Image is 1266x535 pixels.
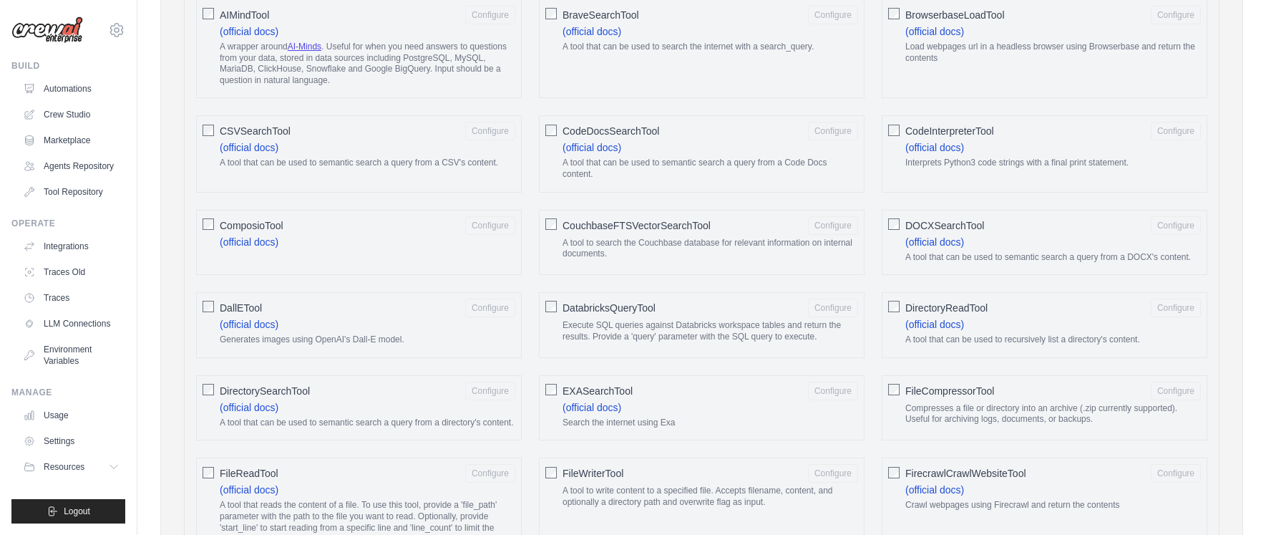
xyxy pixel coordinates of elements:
span: DirectorySearchTool [220,384,310,398]
a: (official docs) [220,484,278,496]
p: Execute SQL queries against Databricks workspace tables and return the results. Provide a 'query'... [563,320,858,342]
span: ComposioTool [220,218,283,233]
span: DOCXSearchTool [905,218,985,233]
a: (official docs) [905,142,964,153]
span: BraveSearchTool [563,8,639,22]
span: FirecrawlCrawlWebsiteTool [905,466,1026,481]
a: (official docs) [220,26,278,37]
a: Tool Repository [17,180,125,203]
span: DirectoryReadTool [905,301,988,315]
a: Agents Repository [17,155,125,178]
a: (official docs) [905,319,964,330]
a: Traces Old [17,261,125,284]
span: FileWriterTool [563,466,623,481]
p: Crawl webpages using Firecrawl and return the contents [905,500,1201,511]
button: BraveSearchTool (official docs) A tool that can be used to search the internet with a search_query. [808,6,858,24]
a: (official docs) [905,236,964,248]
a: (official docs) [220,402,278,413]
button: FileCompressorTool Compresses a file or directory into an archive (.zip currently supported). Use... [1151,382,1201,400]
img: Logo [11,16,83,44]
span: DatabricksQueryTool [563,301,656,315]
button: CouchbaseFTSVectorSearchTool A tool to search the Couchbase database for relevant information on ... [808,216,858,235]
span: BrowserbaseLoadTool [905,8,1005,22]
button: AIMindTool (official docs) A wrapper aroundAI-Minds. Useful for when you need answers to question... [465,6,515,24]
span: EXASearchTool [563,384,633,398]
a: (official docs) [563,402,621,413]
p: A tool to write content to a specified file. Accepts filename, content, and optionally a director... [563,486,858,508]
span: FileReadTool [220,466,278,481]
a: Usage [17,404,125,427]
a: Integrations [17,235,125,258]
p: A tool that can be used to semantic search a query from a Code Docs content. [563,158,858,180]
button: Logout [11,499,125,524]
span: CSVSearchTool [220,124,291,138]
button: DOCXSearchTool (official docs) A tool that can be used to semantic search a query from a DOCX's c... [1151,216,1201,235]
button: Resources [17,456,125,478]
a: (official docs) [220,319,278,330]
p: Interprets Python3 code strings with a final print statement. [905,158,1201,169]
a: Automations [17,77,125,100]
p: A tool that can be used to search the internet with a search_query. [563,42,858,53]
span: Resources [44,461,84,473]
p: A tool to search the Couchbase database for relevant information on internal documents. [563,238,858,260]
span: FileCompressorTool [905,384,994,398]
p: A tool that can be used to semantic search a query from a CSV's content. [220,158,515,169]
div: Build [11,60,125,72]
button: DallETool (official docs) Generates images using OpenAI's Dall-E model. [465,299,515,317]
span: AIMindTool [220,8,269,22]
p: A tool that can be used to recursively list a directory's content. [905,334,1201,346]
p: Search the internet using Exa [563,418,858,429]
button: FileWriterTool A tool to write content to a specified file. Accepts filename, content, and option... [808,464,858,483]
p: A tool that can be used to semantic search a query from a DOCX's content. [905,252,1201,264]
a: (official docs) [905,484,964,496]
a: Traces [17,286,125,309]
a: Marketplace [17,129,125,152]
button: DirectorySearchTool (official docs) A tool that can be used to semantic search a query from a dir... [465,382,515,400]
a: AI-Minds [288,42,321,52]
button: FirecrawlCrawlWebsiteTool (official docs) Crawl webpages using Firecrawl and return the contents [1151,464,1201,483]
a: LLM Connections [17,312,125,335]
button: CodeInterpreterTool (official docs) Interprets Python3 code strings with a final print statement. [1151,122,1201,140]
div: Manage [11,387,125,398]
span: Logout [64,506,90,517]
a: (official docs) [220,142,278,153]
button: DirectoryReadTool (official docs) A tool that can be used to recursively list a directory's content. [1151,299,1201,317]
a: Environment Variables [17,338,125,372]
a: (official docs) [563,142,621,153]
p: Load webpages url in a headless browser using Browserbase and return the contents [905,42,1201,64]
button: BrowserbaseLoadTool (official docs) Load webpages url in a headless browser using Browserbase and... [1151,6,1201,24]
a: Crew Studio [17,103,125,126]
span: DallETool [220,301,262,315]
span: CodeDocsSearchTool [563,124,659,138]
p: A tool that can be used to semantic search a query from a directory's content. [220,418,515,429]
button: CodeDocsSearchTool (official docs) A tool that can be used to semantic search a query from a Code... [808,122,858,140]
p: Generates images using OpenAI's Dall-E model. [220,334,515,346]
a: (official docs) [905,26,964,37]
p: A wrapper around . Useful for when you need answers to questions from your data, stored in data s... [220,42,515,86]
a: (official docs) [563,26,621,37]
div: Operate [11,218,125,229]
button: FileReadTool (official docs) A tool that reads the content of a file. To use this tool, provide a... [465,464,515,483]
button: CSVSearchTool (official docs) A tool that can be used to semantic search a query from a CSV's con... [465,122,515,140]
a: (official docs) [220,236,278,248]
p: Compresses a file or directory into an archive (.zip currently supported). Useful for archiving l... [905,403,1201,425]
span: CouchbaseFTSVectorSearchTool [563,218,711,233]
button: EXASearchTool (official docs) Search the internet using Exa [808,382,858,400]
span: CodeInterpreterTool [905,124,994,138]
button: DatabricksQueryTool Execute SQL queries against Databricks workspace tables and return the result... [808,299,858,317]
button: ComposioTool (official docs) [465,216,515,235]
a: Settings [17,430,125,453]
